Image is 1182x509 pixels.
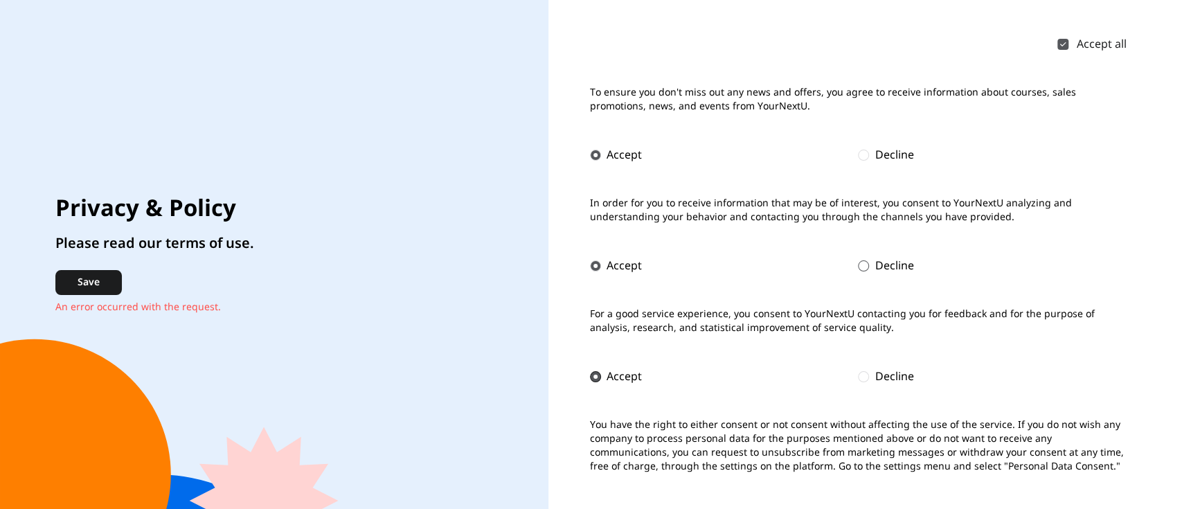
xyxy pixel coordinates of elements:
[607,258,642,274] div: Accept
[590,418,1127,474] span: You have the right to either consent or not consent without affecting the use of the service. If ...
[607,368,642,385] div: Accept
[590,197,1127,224] p: In order for you to receive information that may be of interest, you consent to YourNextU analyzi...
[875,147,913,163] div: Decline
[55,195,254,223] h3: Privacy & Policy
[1077,36,1127,53] div: Accept all
[875,258,913,274] div: Decline
[55,270,122,295] button: Save
[55,301,254,314] p: An error occurred with the request.
[55,234,254,253] p: Please read our terms of use.
[607,147,642,163] div: Accept
[590,86,1127,114] p: To ensure you don't miss out any news and offers, you agree to receive information about courses,...
[590,307,1127,335] p: For a good service experience, you consent to YourNextU contacting you for feedback and for the p...
[875,368,913,385] div: Decline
